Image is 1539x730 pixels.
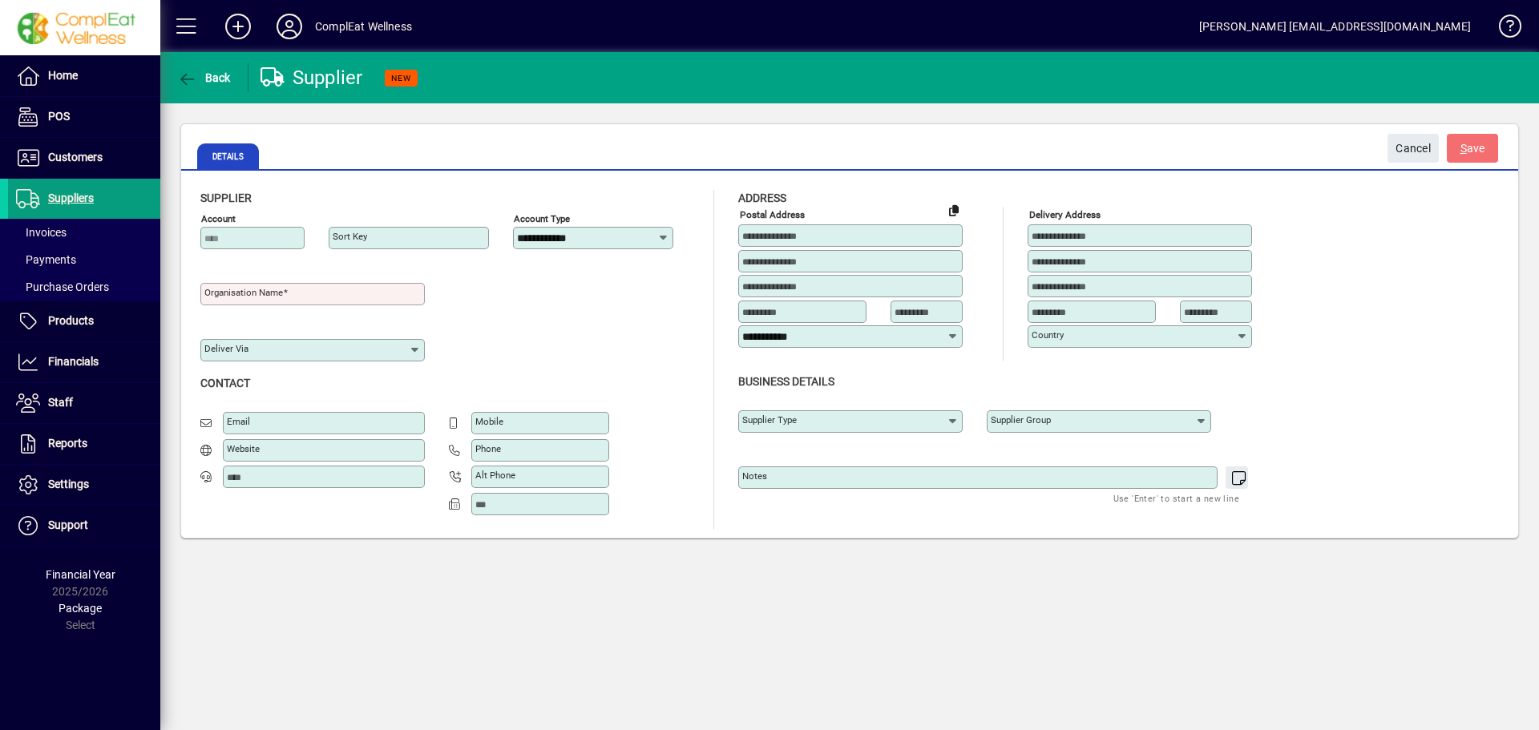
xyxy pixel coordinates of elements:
span: Purchase Orders [16,280,109,293]
button: Save [1447,134,1498,163]
a: Settings [8,465,160,505]
span: Settings [48,478,89,490]
span: Cancel [1396,135,1431,162]
span: Back [177,71,231,84]
span: Supplier [200,192,252,204]
a: Staff [8,383,160,423]
span: Support [48,518,88,531]
div: [PERSON_NAME] [EMAIL_ADDRESS][DOMAIN_NAME] [1199,14,1471,39]
button: Profile [264,12,315,41]
span: POS [48,110,70,123]
span: Products [48,314,94,327]
mat-label: Notes [742,470,767,482]
div: ComplEat Wellness [315,14,412,39]
span: Reports [48,437,87,450]
a: POS [8,97,160,137]
a: Knowledge Base [1487,3,1519,55]
span: Invoices [16,226,67,239]
a: Payments [8,246,160,273]
a: Financials [8,342,160,382]
a: Support [8,506,160,546]
span: Payments [16,253,76,266]
span: NEW [391,73,411,83]
app-page-header-button: Back [160,63,248,92]
a: Customers [8,138,160,178]
mat-label: Email [227,416,250,427]
mat-label: Deliver via [204,343,248,354]
span: Customers [48,151,103,163]
span: Business details [738,375,834,388]
mat-label: Alt Phone [475,470,515,481]
mat-label: Mobile [475,416,503,427]
mat-label: Website [227,443,260,454]
mat-hint: Use 'Enter' to start a new line [1113,489,1239,507]
span: Contact [200,377,250,389]
a: Purchase Orders [8,273,160,300]
span: Home [48,69,78,82]
a: Reports [8,424,160,464]
button: Copy to Delivery address [941,197,967,223]
mat-label: Account [201,213,236,224]
mat-label: Supplier type [742,414,797,425]
span: Package [59,602,102,615]
mat-label: Country [1032,329,1064,341]
button: Back [173,63,235,92]
mat-label: Account Type [514,213,570,224]
span: Financial Year [46,568,115,581]
mat-label: Supplier group [991,414,1051,425]
span: Staff [48,396,73,409]
a: Invoices [8,219,160,246]
a: Products [8,301,160,341]
div: Supplier [261,65,363,91]
span: S [1460,142,1467,155]
a: Home [8,56,160,96]
span: Address [738,192,786,204]
button: Add [212,12,264,41]
button: Cancel [1388,134,1439,163]
span: Details [197,143,259,169]
span: Suppliers [48,192,94,204]
mat-label: Phone [475,443,501,454]
mat-label: Sort key [333,231,367,242]
mat-label: Organisation name [204,287,283,298]
span: ave [1460,135,1485,162]
span: Financials [48,355,99,368]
